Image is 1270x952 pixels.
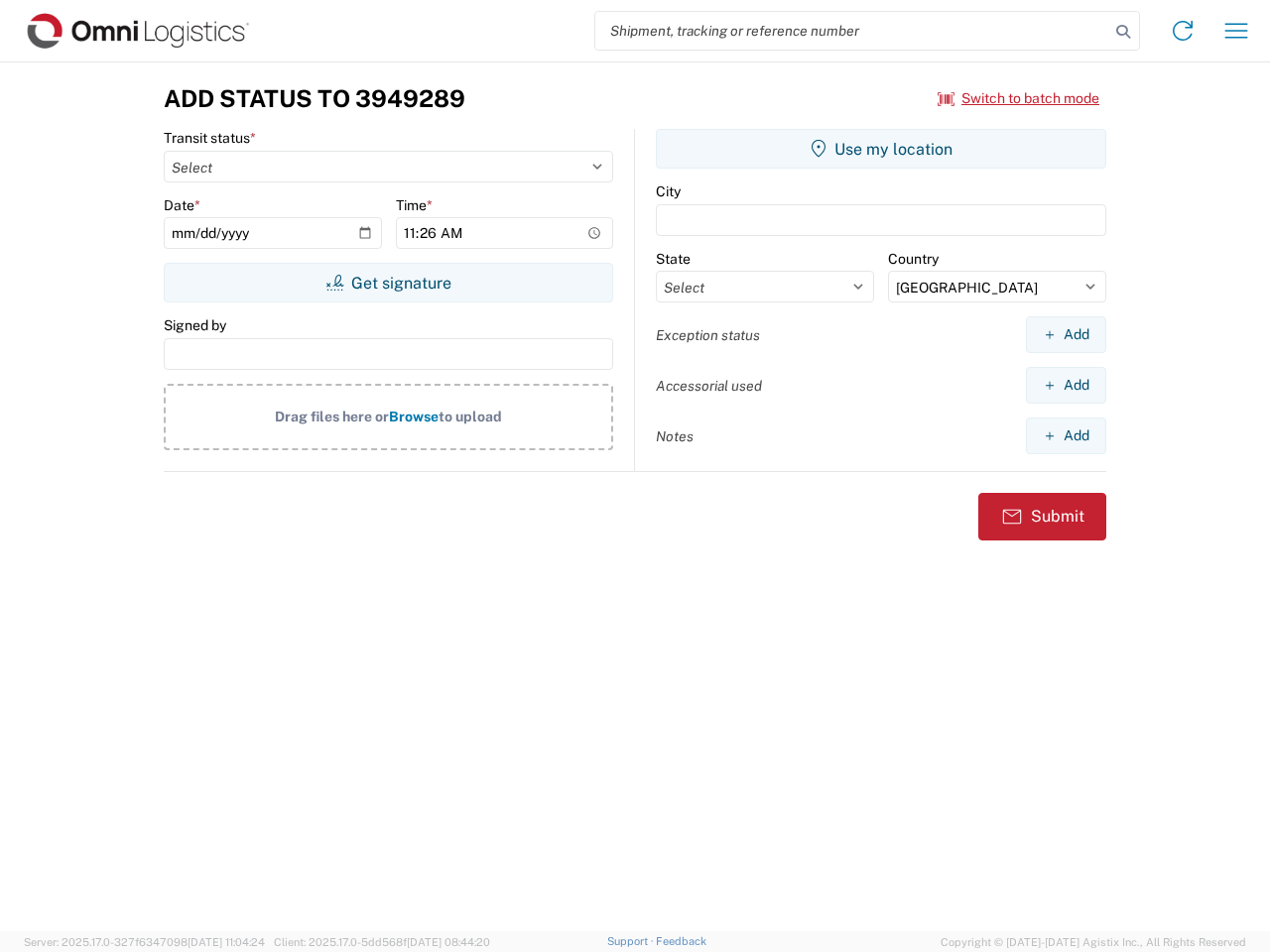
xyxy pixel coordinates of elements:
span: Copyright © [DATE]-[DATE] Agistix Inc., All Rights Reserved [941,933,1246,951]
label: Signed by [164,316,226,334]
button: Submit [978,493,1106,540]
span: Browse [389,409,439,424]
span: [DATE] 08:44:20 [407,936,490,948]
span: Client: 2025.17.0-5dd568f [274,936,490,948]
button: Add [1026,417,1106,454]
span: [DATE] 11:04:24 [188,936,265,948]
button: Add [1026,316,1106,353]
button: Get signature [164,263,613,302]
label: City [656,182,681,200]
span: Server: 2025.17.0-327f6347098 [24,936,265,948]
span: to upload [439,409,502,424]
label: Country [888,250,939,268]
a: Feedback [656,935,706,947]
input: Shipment, tracking or reference number [595,12,1109,50]
span: Drag files here or [275,409,389,424]
label: State [656,250,691,268]
label: Notes [656,427,694,445]
label: Date [164,196,200,214]
label: Exception status [656,326,760,344]
h3: Add Status to 3949289 [164,84,465,113]
button: Use my location [656,129,1106,169]
button: Add [1026,367,1106,404]
label: Transit status [164,129,256,147]
label: Accessorial used [656,377,762,395]
label: Time [396,196,433,214]
a: Support [607,935,657,947]
button: Switch to batch mode [938,82,1099,115]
